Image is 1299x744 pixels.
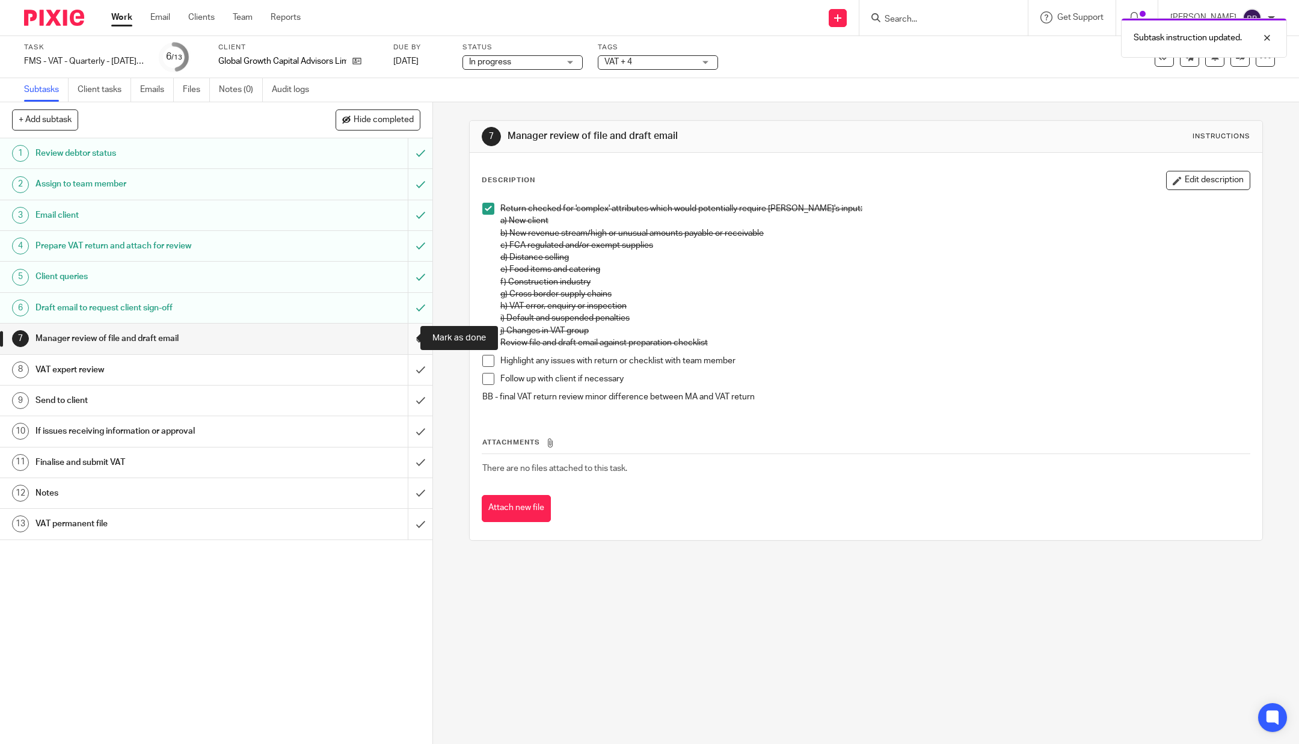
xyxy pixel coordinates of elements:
p: Global Growth Capital Advisors Limited [218,55,346,67]
h1: Draft email to request client sign-off [35,299,276,317]
div: 10 [12,423,29,440]
button: Attach new file [482,495,551,522]
p: Subtask instruction updated. [1134,32,1242,44]
a: Notes (0) [219,78,263,102]
span: Hide completed [354,115,414,125]
span: [DATE] [393,57,419,66]
a: Work [111,11,132,23]
h1: Prepare VAT return and attach for review [35,237,276,255]
div: 7 [482,127,501,146]
div: 13 [12,515,29,532]
a: Email [150,11,170,23]
p: BB - final VAT return review minor difference between MA and VAT return [482,391,1250,403]
a: Subtasks [24,78,69,102]
p: Follow up with client if necessary [500,373,1250,385]
div: 2 [12,176,29,193]
div: 5 [12,269,29,286]
img: svg%3E [1242,8,1262,28]
div: 3 [12,207,29,224]
h1: If issues receiving information or approval [35,422,276,440]
div: 9 [12,392,29,409]
label: Tags [598,43,718,52]
h1: Manager review of file and draft email [35,330,276,348]
h1: Review debtor status [35,144,276,162]
span: Attachments [482,439,540,446]
div: 8 [12,361,29,378]
label: Task [24,43,144,52]
label: Status [462,43,583,52]
a: Client tasks [78,78,131,102]
small: /13 [171,54,182,61]
span: There are no files attached to this task. [482,464,627,473]
h1: VAT permanent file [35,515,276,533]
div: 12 [12,485,29,502]
div: FMS - VAT - Quarterly - July - September, 2025 [24,55,144,67]
p: Description [482,176,535,185]
div: 11 [12,454,29,471]
a: Reports [271,11,301,23]
div: 7 [12,330,29,347]
h1: Manager review of file and draft email [508,130,892,143]
p: Review file and draft email against preparation checklist [500,337,1250,349]
a: Emails [140,78,174,102]
h1: Send to client [35,392,276,410]
h1: Email client [35,206,276,224]
p: Highlight any issues with return or checklist with team member [500,355,1250,367]
button: Edit description [1166,171,1250,190]
img: Pixie [24,10,84,26]
a: Team [233,11,253,23]
div: 4 [12,238,29,254]
h1: Finalise and submit VAT [35,453,276,472]
p: j) Changes in VAT group [500,325,1250,337]
a: Audit logs [272,78,318,102]
span: VAT + 4 [604,58,632,66]
div: 6 [166,50,182,64]
label: Client [218,43,378,52]
label: Due by [393,43,447,52]
h1: Client queries [35,268,276,286]
p: Return checked for 'complex' attributes which would potentially require [PERSON_NAME]'s input: a)... [500,203,1250,325]
div: 6 [12,300,29,316]
a: Clients [188,11,215,23]
button: Hide completed [336,109,420,130]
button: + Add subtask [12,109,78,130]
h1: VAT expert review [35,361,276,379]
h1: Notes [35,484,276,502]
div: FMS - VAT - Quarterly - [DATE] - [DATE] [24,55,144,67]
div: 1 [12,145,29,162]
h1: Assign to team member [35,175,276,193]
a: Files [183,78,210,102]
div: Instructions [1193,132,1250,141]
span: In progress [469,58,511,66]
